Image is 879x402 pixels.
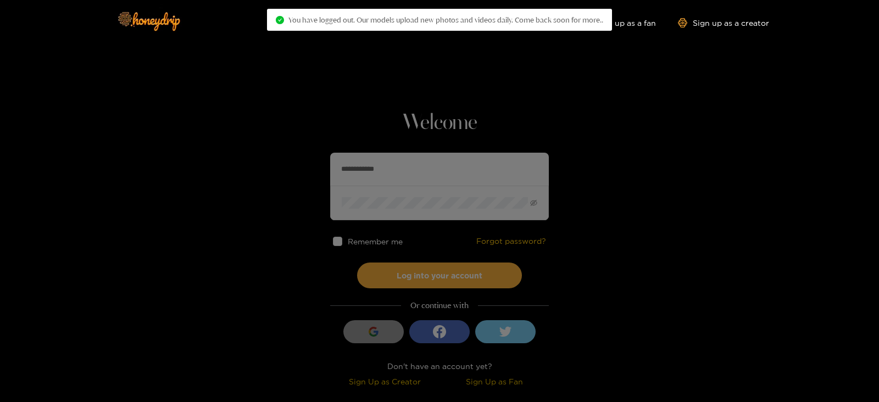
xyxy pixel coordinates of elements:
[330,360,549,372] div: Don't have an account yet?
[678,18,769,27] a: Sign up as a creator
[333,375,437,388] div: Sign Up as Creator
[330,299,549,312] div: Or continue with
[476,237,546,246] a: Forgot password?
[330,110,549,136] h1: Welcome
[288,15,603,24] span: You have logged out. Our models upload new photos and videos daily. Come back soon for more..
[348,237,403,245] span: Remember me
[442,375,546,388] div: Sign Up as Fan
[530,199,537,206] span: eye-invisible
[276,16,284,24] span: check-circle
[581,18,656,27] a: Sign up as a fan
[357,263,522,288] button: Log into your account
